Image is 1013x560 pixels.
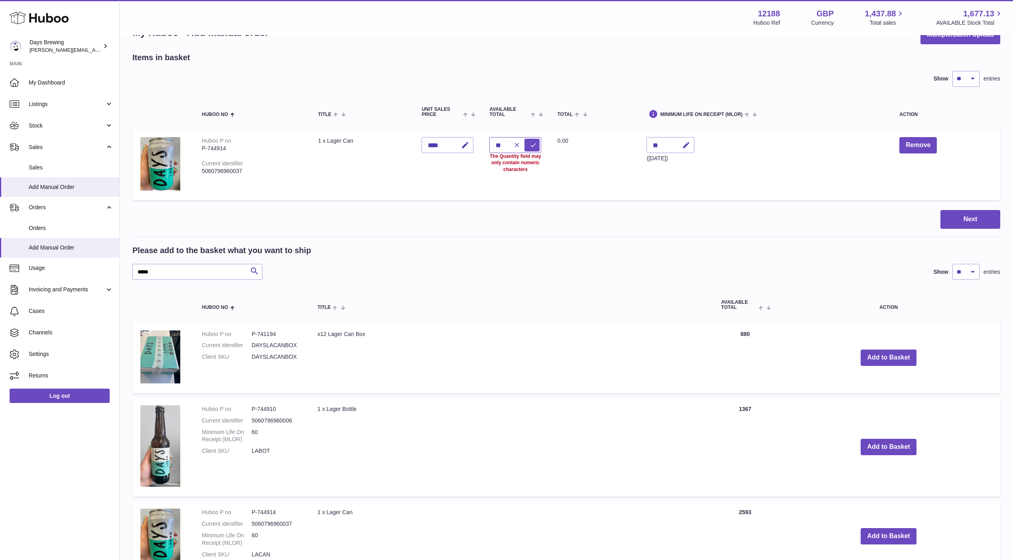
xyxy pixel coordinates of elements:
h2: Items in basket [132,52,190,63]
span: Add Manual Order [29,244,113,252]
span: Sales [29,164,113,171]
span: Settings [29,350,113,358]
span: Orders [29,224,113,232]
span: [PERSON_NAME][EMAIL_ADDRESS][DOMAIN_NAME] [30,47,160,53]
h2: Please add to the basket what you want to ship [132,245,311,256]
div: Current identifier [202,160,243,167]
span: AVAILABLE Total [489,107,529,117]
span: entries [983,268,1000,276]
button: Remove [899,137,937,153]
div: The Quantity field may only contain numeric characters [489,153,541,173]
button: Add to Basket [861,528,916,544]
img: 1 x Lager Bottle [140,405,180,487]
dd: LABOT [252,447,302,455]
img: greg@daysbrewing.com [10,40,22,52]
dt: Minimum Life On Receipt (MLOR) [202,532,252,547]
span: Minimum Life On Receipt (MLOR) [660,112,743,117]
dt: Huboo P no [202,405,252,413]
span: Unit Sales Price [422,107,461,117]
span: Total [557,112,573,117]
td: x12 Lager Can Box [309,322,713,393]
button: Add to Basket [861,350,916,366]
img: x12 Lager Can Box [140,330,180,383]
strong: GBP [816,8,834,19]
button: Next [940,210,1000,229]
span: Usage [29,264,113,272]
dt: Client SKU [202,447,252,455]
dt: Current identifier [202,342,252,349]
dt: Client SKU [202,551,252,558]
span: Huboo no [202,112,228,117]
td: 1367 [713,397,777,497]
dd: LACAN [252,551,302,558]
dt: Minimum Life On Receipt (MLOR) [202,428,252,444]
span: entries [983,75,1000,83]
label: Show [934,75,948,83]
span: Title [318,112,331,117]
a: 1,677.13 AVAILABLE Stock Total [936,8,1003,27]
span: 1,437.88 [865,8,896,19]
span: Returns [29,372,113,379]
dd: 5060796960037 [252,520,302,528]
td: 1 x Lager Can [310,129,414,200]
div: ([DATE]) [646,155,694,162]
dt: Client SKU [202,353,252,361]
span: AVAILABLE Stock Total [936,19,1003,27]
img: 1 x Lager Can [140,137,180,190]
span: Channels [29,329,113,336]
span: Stock [29,122,105,130]
dt: Huboo P no [202,509,252,516]
dd: DAYSLACANBOX [252,342,302,349]
span: Sales [29,143,105,151]
dd: DAYSLACANBOX [252,353,302,361]
dt: Current identifier [202,417,252,424]
td: 1 x Lager Bottle [309,397,713,497]
div: 5060796960037 [202,167,302,175]
span: Invoicing and Payments [29,286,105,293]
dd: 60 [252,428,302,444]
span: Total sales [869,19,905,27]
button: Add to Basket [861,439,916,455]
td: 880 [713,322,777,393]
span: Orders [29,204,105,211]
label: Show [934,268,948,276]
dd: P-744910 [252,405,302,413]
dd: 5060796960006 [252,417,302,424]
div: Action [899,112,992,117]
div: Currency [811,19,834,27]
div: Huboo P no [202,138,231,144]
th: Action [777,292,1000,318]
dd: P-741194 [252,330,302,338]
div: P-744914 [202,145,302,152]
span: Title [317,305,331,310]
span: My Dashboard [29,79,113,86]
a: Log out [10,389,110,403]
dd: 60 [252,532,302,547]
strong: 12188 [758,8,780,19]
div: Huboo Ref [753,19,780,27]
dt: Current identifier [202,520,252,528]
span: Add Manual Order [29,183,113,191]
span: AVAILABLE Total [721,300,757,310]
dt: Huboo P no [202,330,252,338]
span: Huboo no [202,305,228,310]
div: Days Brewing [30,39,101,54]
span: Cases [29,307,113,315]
span: 0.00 [557,138,568,144]
dd: P-744914 [252,509,302,516]
a: 1,437.88 Total sales [865,8,905,27]
span: 1,677.13 [963,8,994,19]
span: Listings [29,100,105,108]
